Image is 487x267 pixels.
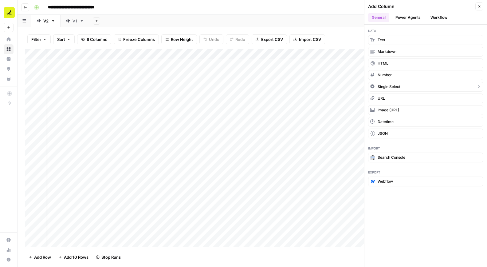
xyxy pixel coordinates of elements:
[378,107,399,113] span: Image (URL)
[4,34,14,44] a: Home
[123,36,155,42] span: Freeze Columns
[101,254,121,260] span: Stop Runs
[4,54,14,64] a: Insights
[368,170,483,175] span: Export
[368,146,483,151] span: Import
[378,49,396,54] span: Markdown
[289,34,325,44] button: Import CSV
[378,155,405,160] span: Search Console
[392,13,424,22] button: Power Agents
[87,36,107,42] span: 6 Columns
[4,5,14,20] button: Workspace: Ramp
[299,36,321,42] span: Import CSV
[53,34,75,44] button: Sort
[34,254,51,260] span: Add Row
[73,18,77,24] div: V1
[209,36,219,42] span: Undo
[43,18,49,24] div: V2
[226,34,249,44] button: Redo
[114,34,159,44] button: Freeze Columns
[368,82,483,92] button: Single Select
[4,74,14,84] a: Your Data
[199,34,223,44] button: Undo
[378,61,388,66] span: HTML
[61,15,89,27] a: V1
[378,119,394,125] span: Datetime
[31,15,61,27] a: V2
[368,129,483,138] button: JSON
[4,64,14,74] a: Opportunities
[27,34,51,44] button: Filter
[171,36,193,42] span: Row Height
[378,96,385,101] span: URL
[235,36,245,42] span: Redo
[368,94,483,103] button: URL
[4,7,15,18] img: Ramp Logo
[378,72,392,78] span: Number
[368,105,483,115] button: Image (URL)
[378,179,393,184] span: Webflow
[261,36,283,42] span: Export CSV
[64,254,88,260] span: Add 10 Rows
[378,84,400,90] span: Single Select
[427,13,451,22] button: Workflow
[368,28,483,33] span: Data
[368,153,483,162] button: Search Console
[92,252,124,262] button: Stop Runs
[4,255,14,265] button: Help + Support
[368,47,483,57] button: Markdown
[25,252,55,262] button: Add Row
[378,131,388,136] span: JSON
[378,37,385,43] span: Text
[31,36,41,42] span: Filter
[368,58,483,68] button: HTML
[368,177,483,186] button: Webflow
[4,245,14,255] a: Usage
[4,44,14,54] a: Browse
[55,252,92,262] button: Add 10 Rows
[77,34,111,44] button: 6 Columns
[57,36,65,42] span: Sort
[368,70,483,80] button: Number
[368,117,483,127] button: Datetime
[368,35,483,45] button: Text
[252,34,287,44] button: Export CSV
[4,235,14,245] a: Settings
[368,13,389,22] button: General
[161,34,197,44] button: Row Height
